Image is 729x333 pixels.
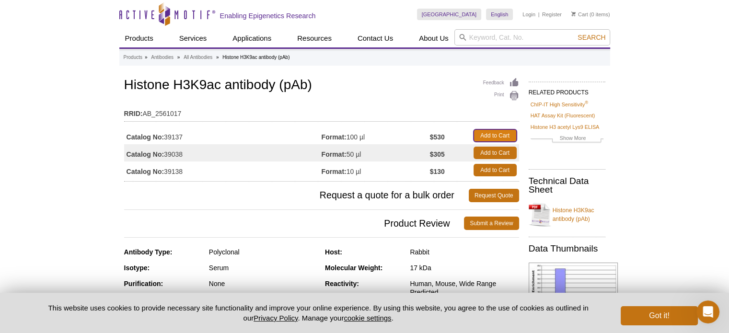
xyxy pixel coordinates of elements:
[483,78,519,88] a: Feedback
[531,111,595,120] a: HAT Assay Kit (Fluorescent)
[585,100,588,105] sup: ®
[575,33,608,42] button: Search
[538,9,540,20] li: |
[696,300,719,323] iframe: Intercom live chat
[352,29,399,47] a: Contact Us
[529,244,605,253] h2: Data Thumbnails
[322,167,347,176] strong: Format:
[127,167,164,176] strong: Catalog No:
[469,189,519,202] a: Request Quote
[209,279,318,288] div: None
[325,264,382,272] strong: Molecular Weight:
[325,248,342,256] strong: Host:
[344,314,391,322] button: cookie settings
[621,306,697,325] button: Got it!
[474,129,517,142] a: Add to Cart
[291,29,337,47] a: Resources
[222,55,289,60] li: Histone H3K9ac antibody (pAb)
[529,177,605,194] h2: Technical Data Sheet
[474,164,517,176] a: Add to Cart
[151,53,174,62] a: Antibodies
[227,29,277,47] a: Applications
[430,150,445,159] strong: $305
[32,303,605,323] p: This website uses cookies to provide necessary site functionality and improve your online experie...
[531,100,588,109] a: ChIP-IT High Sensitivity®
[124,248,173,256] strong: Antibody Type:
[486,9,513,20] a: English
[542,11,562,18] a: Register
[124,280,163,287] strong: Purification:
[571,9,610,20] li: (0 items)
[464,217,519,230] a: Submit a Review
[124,78,519,94] h1: Histone H3K9ac antibody (pAb)
[529,263,618,314] img: Histone H3K9ac antibody (pAb) tested by ChIP.
[216,55,219,60] li: »
[474,147,517,159] a: Add to Cart
[483,91,519,101] a: Print
[124,189,469,202] span: Request a quote for a bulk order
[127,133,164,141] strong: Catalog No:
[571,11,588,18] a: Cart
[124,103,519,119] td: AB_2561017
[124,144,322,161] td: 39038
[454,29,610,46] input: Keyword, Cat. No.
[127,150,164,159] strong: Catalog No:
[119,29,159,47] a: Products
[410,264,519,272] div: 17 kDa
[124,161,322,179] td: 39138
[578,34,605,41] span: Search
[522,11,535,18] a: Login
[529,81,605,99] h2: RELATED PRODUCTS
[322,150,347,159] strong: Format:
[184,53,212,62] a: All Antibodies
[174,29,213,47] a: Services
[220,11,316,20] h2: Enabling Epigenetics Research
[124,264,150,272] strong: Isotype:
[417,9,482,20] a: [GEOGRAPHIC_DATA]
[124,217,464,230] span: Product Review
[531,123,600,131] a: Histone H3 acetyl Lys9 ELISA
[430,133,445,141] strong: $530
[571,11,576,16] img: Your Cart
[531,134,603,145] a: Show More
[254,314,298,322] a: Privacy Policy
[209,248,318,256] div: Polyclonal
[322,133,347,141] strong: Format:
[145,55,148,60] li: »
[325,280,359,287] strong: Reactivity:
[410,248,519,256] div: Rabbit
[529,200,605,229] a: Histone H3K9ac antibody (pAb)
[177,55,180,60] li: »
[322,144,430,161] td: 50 µl
[124,53,142,62] a: Products
[209,264,318,272] div: Serum
[410,279,519,297] div: Human, Mouse, Wide Range Predicted
[322,161,430,179] td: 10 µl
[124,127,322,144] td: 39137
[124,109,143,118] strong: RRID:
[413,29,454,47] a: About Us
[430,167,445,176] strong: $130
[322,127,430,144] td: 100 µl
